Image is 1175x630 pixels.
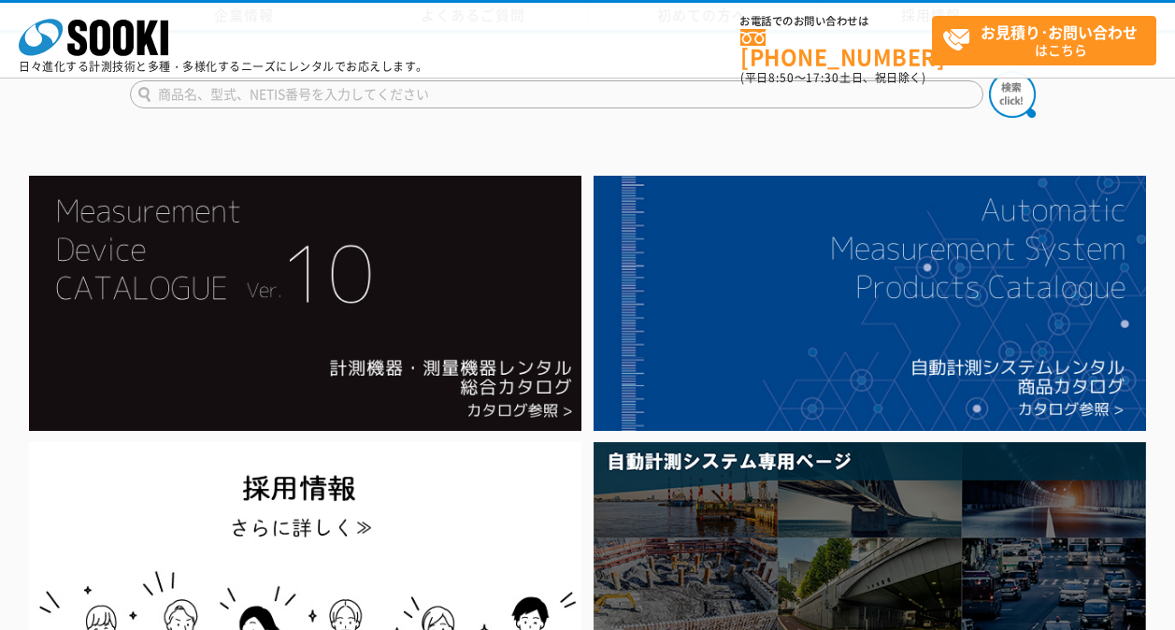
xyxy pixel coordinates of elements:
a: [PHONE_NUMBER] [740,29,932,67]
span: お電話でのお問い合わせは [740,16,932,27]
strong: お見積り･お問い合わせ [981,21,1138,43]
img: 自動計測システムカタログ [594,176,1146,431]
img: Catalog Ver10 [29,176,581,431]
span: 8:50 [768,69,795,86]
a: お見積り･お問い合わせはこちら [932,16,1156,65]
span: (平日 ～ 土日、祝日除く) [740,69,925,86]
p: 日々進化する計測技術と多種・多様化するニーズにレンタルでお応えします。 [19,61,428,72]
input: 商品名、型式、NETIS番号を入力してください [130,80,983,108]
span: はこちら [942,17,1155,64]
img: btn_search.png [989,71,1036,118]
span: 17:30 [806,69,839,86]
